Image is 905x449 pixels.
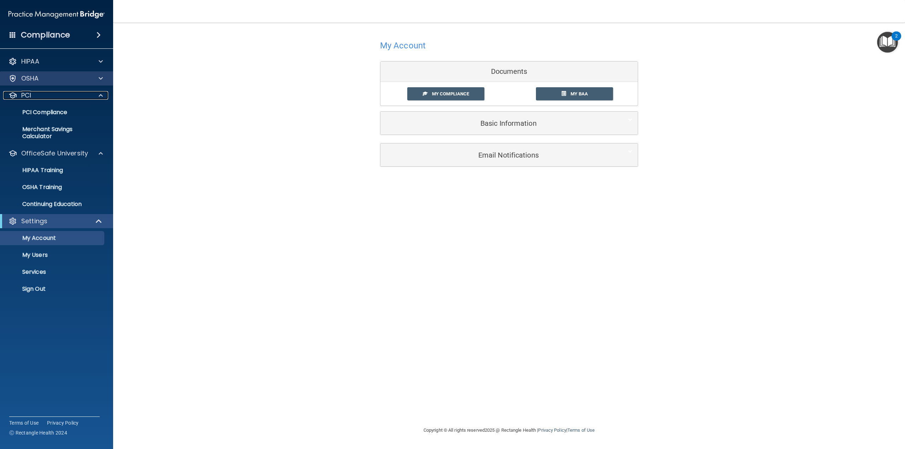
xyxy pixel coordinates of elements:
span: My Compliance [432,91,469,96]
p: PCI [21,91,31,100]
a: Basic Information [386,115,632,131]
img: PMB logo [8,7,105,22]
a: Terms of Use [567,427,595,433]
p: My Account [5,235,101,242]
h5: Email Notifications [386,151,611,159]
p: HIPAA Training [5,167,63,174]
a: Settings [8,217,103,225]
div: 2 [895,36,898,45]
p: My Users [5,252,101,259]
a: OfficeSafe University [8,149,103,158]
p: OfficeSafe University [21,149,88,158]
a: PCI [8,91,103,100]
p: Merchant Savings Calculator [5,126,101,140]
button: Open Resource Center, 2 new notifications [877,32,898,53]
p: Services [5,268,101,276]
h4: My Account [380,41,426,50]
a: Terms of Use [9,419,39,426]
h4: Compliance [21,30,70,40]
p: HIPAA [21,57,39,66]
p: Sign Out [5,285,101,293]
p: Continuing Education [5,201,101,208]
div: Documents [380,61,638,82]
a: HIPAA [8,57,103,66]
span: Ⓒ Rectangle Health 2024 [9,429,67,436]
div: Copyright © All rights reserved 2025 @ Rectangle Health | | [380,419,638,442]
a: Email Notifications [386,147,632,163]
p: PCI Compliance [5,109,101,116]
p: OSHA Training [5,184,62,191]
a: Privacy Policy [538,427,566,433]
h5: Basic Information [386,119,611,127]
a: Privacy Policy [47,419,79,426]
p: OSHA [21,74,39,83]
span: My BAA [571,91,588,96]
p: Settings [21,217,47,225]
a: OSHA [8,74,103,83]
